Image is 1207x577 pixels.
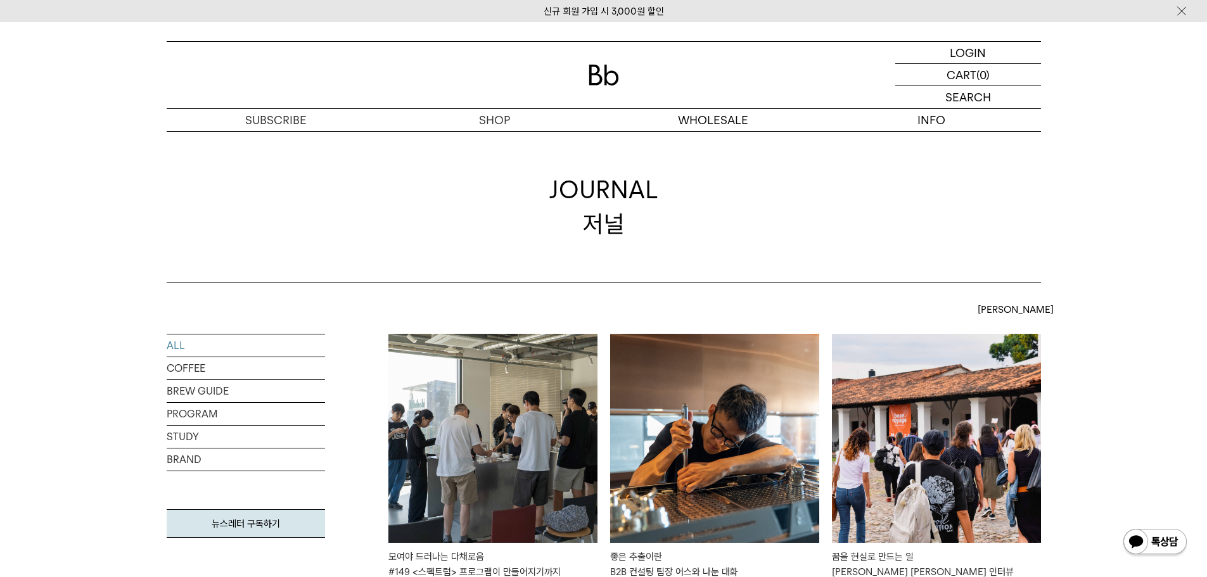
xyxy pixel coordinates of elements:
[589,65,619,86] img: 로고
[167,509,325,538] a: 뉴스레터 구독하기
[167,403,325,425] a: PROGRAM
[610,334,819,543] img: 좋은 추출이란B2B 컨설팅 팀장 어스와 나눈 대화
[167,334,325,357] a: ALL
[832,334,1041,543] img: 꿈을 현실로 만드는 일빈보야지 탁승희 대표 인터뷰
[167,448,325,471] a: BRAND
[167,380,325,402] a: BREW GUIDE
[167,357,325,379] a: COFFEE
[947,64,976,86] p: CART
[167,426,325,448] a: STUDY
[549,173,658,240] div: JOURNAL 저널
[978,302,1054,317] span: [PERSON_NAME]
[945,86,991,108] p: SEARCH
[895,42,1041,64] a: LOGIN
[544,6,664,17] a: 신규 회원 가입 시 3,000원 할인
[895,64,1041,86] a: CART (0)
[822,109,1041,131] p: INFO
[1122,528,1188,558] img: 카카오톡 채널 1:1 채팅 버튼
[604,109,822,131] p: WHOLESALE
[950,42,986,63] p: LOGIN
[976,64,990,86] p: (0)
[385,109,604,131] a: SHOP
[388,334,597,543] img: 모여야 드러나는 다채로움#149 <스펙트럼> 프로그램이 만들어지기까지
[167,109,385,131] a: SUBSCRIBE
